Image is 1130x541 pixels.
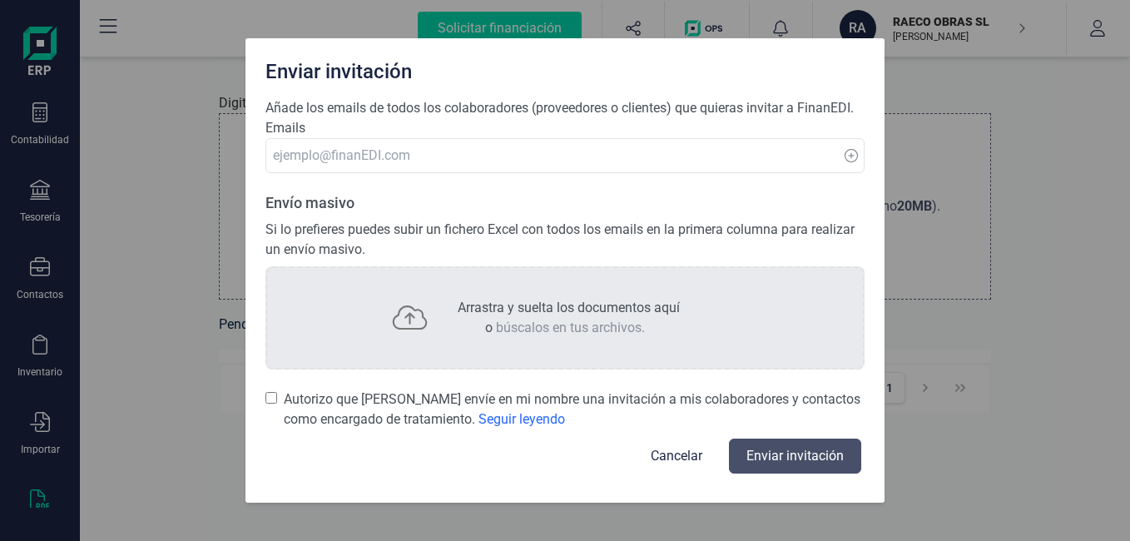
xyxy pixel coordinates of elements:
div: Arrastra y suelta los documentos aquío búscalos en tus archivos. [265,266,865,369]
input: Autorizo que [PERSON_NAME] envíe en mi nombre una invitación a mis colaboradores y contactos como... [265,390,277,406]
span: Emails [265,120,305,136]
div: Enviar invitación [259,52,871,85]
span: búscalos en tus archivos. [496,320,645,335]
span: Seguir leyendo [478,411,565,427]
button: Enviar invitación [729,439,861,474]
span: Arrastra y suelta los documentos aquí o [458,300,680,335]
input: ejemplo@finanEDI.com [265,138,865,173]
p: Añade los emails de todos los colaboradores (proveedores o clientes) que quieras invitar a FinanEDI. [265,98,865,118]
p: Si lo prefieres puedes subir un fichero Excel con todos los emails en la primera columna para rea... [265,220,865,260]
span: Autorizo que [PERSON_NAME] envíe en mi nombre una invitación a mis colaboradores y contactos como... [284,390,865,429]
button: Cancelar [631,436,722,476]
p: Envío masivo [265,193,865,213]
